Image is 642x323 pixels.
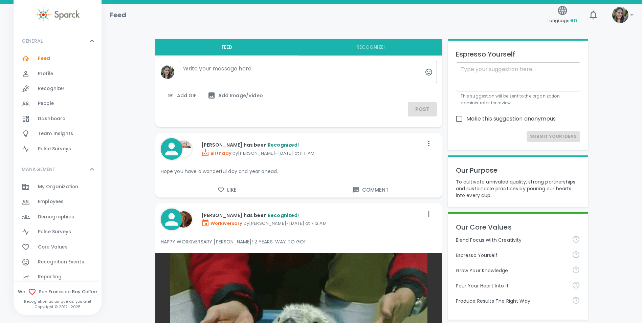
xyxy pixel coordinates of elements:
[22,166,56,173] p: MANAGEMENT
[38,259,84,265] span: Recognition Events
[14,7,102,23] a: Sparck logo
[201,212,423,219] p: [PERSON_NAME] has been
[155,39,442,56] div: interaction tabs
[161,168,437,175] p: Hope you have a wonderful day and year ahead.
[548,16,577,25] span: Language:
[14,288,102,296] span: We San Francisco Bay Coffee
[38,198,64,205] span: Employees
[456,282,567,289] p: Pour Your Heart Into It
[456,178,580,199] p: To cultivate unrivaled quality, strong partnerships and sustainable practices by pouring our hear...
[201,149,423,157] p: by [PERSON_NAME] • [DATE] at 11:11 AM
[207,91,263,100] span: Add Image/Video
[36,7,80,23] img: Sparck logo
[14,51,102,159] div: GENERAL
[14,66,102,81] a: Profile
[201,219,423,227] p: by [PERSON_NAME] • [DATE] at 7:12 AM
[466,115,556,123] span: Make this suggestion anonymous
[14,240,102,255] a: Core Values
[38,70,53,77] span: Profile
[161,238,437,245] p: HAPPY WORKIVERSARY [PERSON_NAME]! 2 YEARS, WAY TO GO!!
[299,183,442,197] button: Comment
[38,85,64,92] span: Recognize!
[38,244,68,251] span: Core Values
[176,211,192,228] img: Picture of Louann VanVoorhis
[268,142,299,148] span: Recognized!
[38,115,66,122] span: Dashboard
[38,274,62,280] span: Reporting
[299,39,442,56] button: Recognize!
[155,39,299,56] button: Feed
[456,49,580,60] p: Espresso Yourself
[572,281,580,289] svg: Come to work to make a difference in your own way
[161,65,174,79] img: Picture of Mackenzie
[14,194,102,209] a: Employees
[38,229,71,235] span: Pulse Surveys
[14,224,102,239] a: Pulse Surveys
[572,235,580,243] svg: Achieve goals today and innovate for tomorrow
[14,96,102,111] a: People
[572,296,580,304] svg: Find success working together and doing the right thing
[38,184,78,190] span: My Organization
[456,252,567,259] p: Espresso Yourself
[38,214,74,220] span: Demographics
[570,16,577,24] span: en
[456,267,567,274] p: Grow Your Knowledge
[268,212,299,219] span: Recognized!
[38,146,71,152] span: Pulse Surveys
[14,270,102,284] a: Reporting
[612,7,628,23] img: Picture of Mackenzie
[14,111,102,126] a: Dashboard
[201,142,423,148] p: [PERSON_NAME] has been
[545,3,580,27] button: Language:en
[456,165,580,176] p: Our Purpose
[456,298,567,304] p: Produce Results The Right Way
[14,51,102,66] a: Feed
[14,31,102,51] div: GENERAL
[14,304,102,309] p: Copyright © 2017 - 2025
[155,183,299,197] button: Like
[14,159,102,179] div: MANAGEMENT
[22,38,43,44] p: GENERAL
[38,130,73,137] span: Team Insights
[14,81,102,96] a: Recognize!
[201,220,243,227] span: Workiversary
[38,55,50,62] span: Feed
[572,251,580,259] svg: Share your voice and your ideas
[14,179,102,194] a: My Organization
[14,126,102,141] a: Team Insights
[461,93,576,106] p: This suggestion will be sent to the organization administrator for review.
[110,9,127,20] h1: Feed
[456,237,567,243] p: Blend Focus With Creativity
[14,255,102,270] a: Recognition Events
[456,222,580,233] p: Our Core Values
[14,299,102,304] p: Recognition as unique as you are!
[166,91,197,100] span: Add GIF
[176,141,192,157] img: Picture of Angela Wilfong
[572,266,580,274] svg: Follow your curiosity and learn together
[14,142,102,156] a: Pulse Surveys
[38,100,54,107] span: People
[14,210,102,224] a: Demographics
[201,150,231,156] span: Birthday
